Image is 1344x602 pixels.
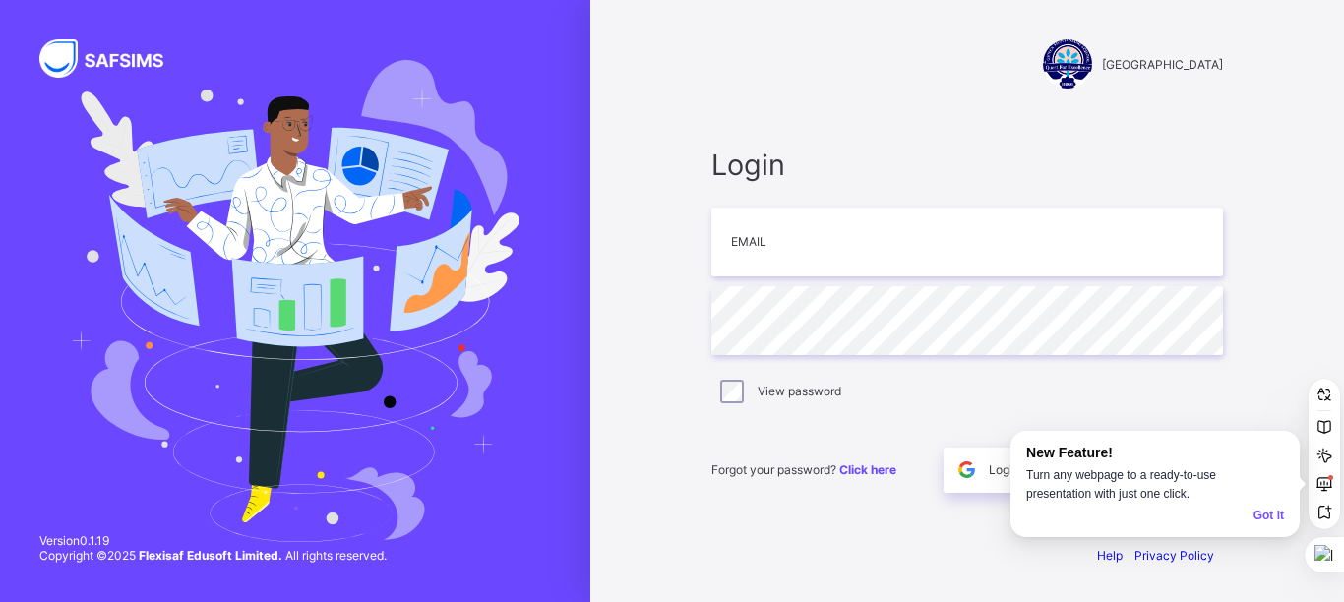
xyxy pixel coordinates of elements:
[839,462,896,477] a: Click here
[39,39,187,78] img: SAFSIMS Logo
[39,533,387,548] span: Version 0.1.19
[139,548,282,563] strong: Flexisaf Edusoft Limited.
[39,548,387,563] span: Copyright © 2025 All rights reserved.
[1097,548,1123,563] a: Help
[711,462,896,477] span: Forgot your password?
[1102,57,1223,72] span: [GEOGRAPHIC_DATA]
[711,148,1223,182] span: Login
[989,462,1088,477] span: Login with Google
[955,458,978,481] img: google.396cfc9801f0270233282035f929180a.svg
[71,60,519,542] img: Hero Image
[1134,548,1214,563] a: Privacy Policy
[758,384,841,398] label: View password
